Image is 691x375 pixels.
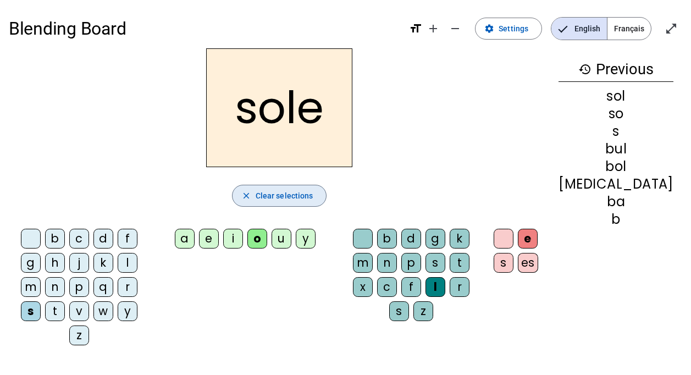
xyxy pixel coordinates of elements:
[69,253,89,273] div: j
[425,229,445,249] div: g
[21,253,41,273] div: g
[422,18,444,40] button: Increase font size
[559,57,673,82] h3: Previous
[247,229,267,249] div: o
[256,189,313,202] span: Clear selections
[413,301,433,321] div: z
[559,142,673,156] div: bul
[93,277,113,297] div: q
[377,253,397,273] div: n
[93,301,113,321] div: w
[494,253,513,273] div: s
[118,277,137,297] div: r
[69,326,89,345] div: z
[401,253,421,273] div: p
[21,277,41,297] div: m
[232,185,327,207] button: Clear selections
[377,229,397,249] div: b
[69,277,89,297] div: p
[175,229,195,249] div: a
[199,229,219,249] div: e
[559,90,673,103] div: sol
[223,229,243,249] div: i
[578,63,592,76] mat-icon: history
[45,277,65,297] div: n
[665,22,678,35] mat-icon: open_in_full
[118,301,137,321] div: y
[45,253,65,273] div: h
[475,18,542,40] button: Settings
[607,18,651,40] span: Français
[559,160,673,173] div: bol
[9,11,400,46] h1: Blending Board
[45,229,65,249] div: b
[551,18,607,40] span: English
[449,22,462,35] mat-icon: remove
[21,301,41,321] div: s
[427,22,440,35] mat-icon: add
[409,22,422,35] mat-icon: format_size
[296,229,316,249] div: y
[93,229,113,249] div: d
[389,301,409,321] div: s
[241,191,251,201] mat-icon: close
[660,18,682,40] button: Enter full screen
[93,253,113,273] div: k
[353,277,373,297] div: x
[450,229,469,249] div: k
[425,277,445,297] div: l
[499,22,528,35] span: Settings
[353,253,373,273] div: m
[559,107,673,120] div: so
[401,229,421,249] div: d
[450,253,469,273] div: t
[559,213,673,226] div: b
[559,125,673,138] div: s
[118,229,137,249] div: f
[118,253,137,273] div: l
[518,253,538,273] div: es
[450,277,469,297] div: r
[377,277,397,297] div: c
[45,301,65,321] div: t
[559,178,673,191] div: [MEDICAL_DATA]
[484,24,494,34] mat-icon: settings
[206,48,352,167] h2: sole
[69,229,89,249] div: c
[551,17,651,40] mat-button-toggle-group: Language selection
[444,18,466,40] button: Decrease font size
[401,277,421,297] div: f
[272,229,291,249] div: u
[425,253,445,273] div: s
[69,301,89,321] div: v
[559,195,673,208] div: ba
[518,229,538,249] div: e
